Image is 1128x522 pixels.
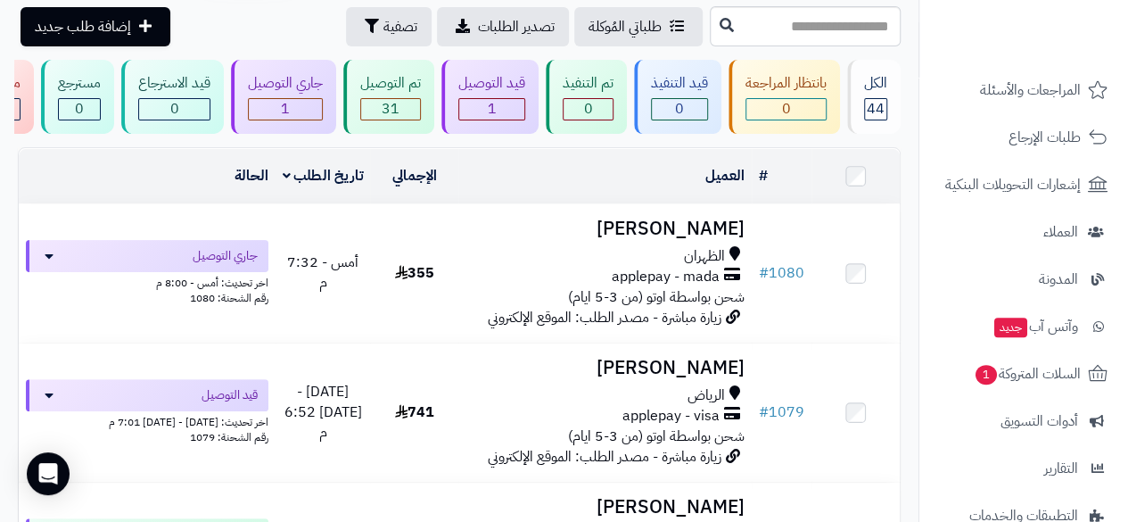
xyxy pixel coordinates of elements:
[249,99,322,120] div: 1
[458,73,525,94] div: قيد التوصيل
[974,361,1081,386] span: السلات المتروكة
[37,60,118,134] a: مسترجع 0
[248,73,323,94] div: جاري التوصيل
[759,402,769,423] span: #
[930,447,1117,490] a: التقارير
[994,318,1027,337] span: جديد
[563,73,613,94] div: تم التنفيذ
[459,99,524,120] div: 1
[118,60,227,134] a: قيد الاسترجاع 0
[59,99,100,120] div: 0
[992,314,1078,339] span: وآتس آب
[589,16,662,37] span: طلباتي المُوكلة
[465,497,745,518] h3: [PERSON_NAME]
[465,219,745,239] h3: [PERSON_NAME]
[361,99,420,120] div: 31
[75,98,84,120] span: 0
[930,258,1117,301] a: المدونة
[465,358,745,378] h3: [PERSON_NAME]
[287,252,358,294] span: أمس - 7:32 م
[27,452,70,495] div: Open Intercom Messenger
[438,60,542,134] a: قيد التوصيل 1
[568,286,745,308] span: شحن بواسطة اوتو (من 3-5 ايام)
[170,98,179,120] span: 0
[584,98,593,120] span: 0
[930,400,1117,443] a: أدوات التسويق
[930,69,1117,112] a: المراجعات والأسئلة
[1044,456,1078,481] span: التقارير
[437,7,569,46] a: تصدير الطلبات
[382,98,399,120] span: 31
[705,165,745,186] a: العميل
[688,385,725,406] span: الرياض
[395,262,434,284] span: 355
[651,73,708,94] div: قيد التنفيذ
[360,73,421,94] div: تم التوصيل
[35,16,131,37] span: إضافة طلب جديد
[190,290,268,306] span: رقم الشحنة: 1080
[930,163,1117,206] a: إشعارات التحويلات البنكية
[574,7,703,46] a: طلباتي المُوكلة
[864,73,887,94] div: الكل
[138,73,210,94] div: قيد الاسترجاع
[568,426,745,447] span: شحن بواسطة اوتو (من 3-5 ايام)
[675,98,684,120] span: 0
[283,165,364,186] a: تاريخ الطلب
[930,116,1117,159] a: طلبات الإرجاع
[622,406,720,427] span: applepay - visa
[346,7,432,46] button: تصفية
[58,73,101,94] div: مسترجع
[759,262,769,284] span: #
[746,99,826,120] div: 0
[759,165,768,186] a: #
[976,365,997,385] span: 1
[930,352,1117,395] a: السلات المتروكة1
[478,16,555,37] span: تصدير الطلبات
[759,402,804,423] a: #1079
[564,99,613,120] div: 0
[542,60,630,134] a: تم التنفيذ 0
[227,60,340,134] a: جاري التوصيل 1
[202,386,258,404] span: قيد التوصيل
[745,73,827,94] div: بانتظار المراجعة
[725,60,844,134] a: بانتظار المراجعة 0
[1039,267,1078,292] span: المدونة
[1000,409,1078,434] span: أدوات التسويق
[759,262,804,284] a: #1080
[684,246,725,267] span: الظهران
[630,60,725,134] a: قيد التنفيذ 0
[26,272,268,291] div: اخر تحديث: أمس - 8:00 م
[395,402,434,423] span: 741
[193,247,258,265] span: جاري التوصيل
[139,99,210,120] div: 0
[383,16,417,37] span: تصفية
[844,60,904,134] a: الكل44
[235,165,268,186] a: الحالة
[21,7,170,46] a: إضافة طلب جديد
[281,98,290,120] span: 1
[488,98,497,120] span: 1
[392,165,437,186] a: الإجمالي
[340,60,438,134] a: تم التوصيل 31
[612,267,720,287] span: applepay - mada
[26,411,268,430] div: اخر تحديث: [DATE] - [DATE] 7:01 م
[980,78,1081,103] span: المراجعات والأسئلة
[1007,50,1111,87] img: logo-2.png
[488,446,721,468] span: زيارة مباشرة - مصدر الطلب: الموقع الإلكتروني
[930,211,1117,253] a: العملاء
[652,99,707,120] div: 0
[930,305,1117,348] a: وآتس آبجديد
[1009,125,1081,150] span: طلبات الإرجاع
[284,381,362,443] span: [DATE] - [DATE] 6:52 م
[945,172,1081,197] span: إشعارات التحويلات البنكية
[488,307,721,328] span: زيارة مباشرة - مصدر الطلب: الموقع الإلكتروني
[1043,220,1078,244] span: العملاء
[190,429,268,445] span: رقم الشحنة: 1079
[867,98,885,120] span: 44
[782,98,791,120] span: 0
